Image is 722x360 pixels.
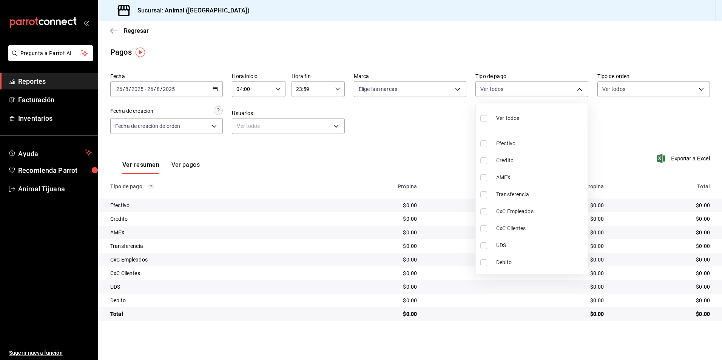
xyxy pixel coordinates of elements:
[496,157,585,165] span: Credito
[496,208,585,215] span: CxC Empleados
[496,191,585,198] span: Transferencia
[496,258,585,266] span: Debito
[496,242,585,249] span: UDS
[496,140,585,148] span: Efectivo
[496,114,519,122] span: Ver todos
[496,174,585,182] span: AMEX
[136,48,145,57] img: Tooltip marker
[496,225,585,232] span: CxC Clientes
